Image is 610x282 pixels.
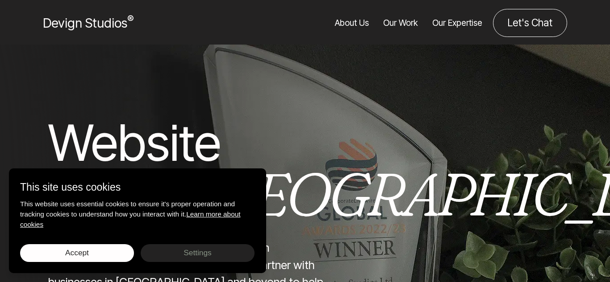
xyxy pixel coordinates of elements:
span: Devign Studios [43,15,134,31]
a: Devign Studios® Homepage [43,13,134,33]
a: Our Expertise [432,9,482,37]
a: Our Work [383,9,418,37]
a: Contact us about your project [493,9,567,37]
sup: ® [127,13,134,25]
span: Accept [65,248,89,257]
p: This website uses essential cookies to ensure it's proper operation and tracking cookies to under... [20,199,255,229]
a: About Us [335,9,369,37]
button: Accept [20,244,134,262]
p: This site uses cookies [20,180,255,195]
span: Settings [184,248,211,257]
button: Settings [141,244,255,262]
